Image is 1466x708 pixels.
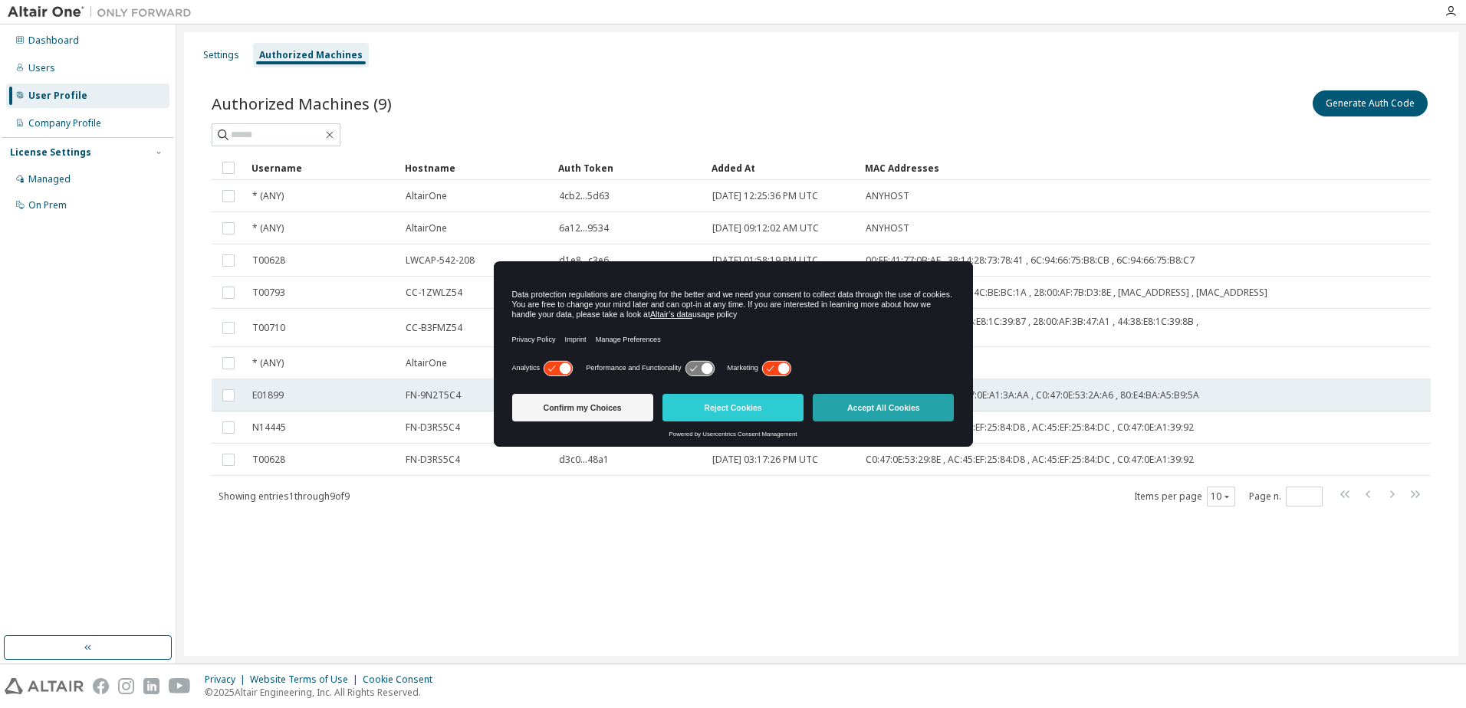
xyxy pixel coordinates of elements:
span: CC-1ZWLZ54 [406,287,462,299]
span: [DATE] 03:17:26 PM UTC [712,454,818,466]
span: T00793 [252,287,285,299]
div: Auth Token [558,156,699,180]
div: Privacy [205,674,250,686]
div: User Profile [28,90,87,102]
span: 00:FF:41:77:0B:AE , 38:14:28:73:78:41 , 6C:94:66:75:B8:CB , 6C:94:66:75:B8:C7 [866,254,1195,267]
div: Users [28,62,55,74]
div: Website Terms of Use [250,674,363,686]
div: License Settings [10,146,91,159]
span: * (ANY) [252,190,284,202]
span: [DATE] 12:25:36 PM UTC [712,190,818,202]
span: AltairOne [406,190,447,202]
span: E0:8F:4C:BE:BC:16 , E0:8F:4C:BE:BC:1A , 28:00:AF:7B:D3:8E , [MAC_ADDRESS] , [MAC_ADDRESS] [866,287,1267,299]
span: Authorized Machines (9) [212,93,392,114]
p: © 2025 Altair Engineering, Inc. All Rights Reserved. [205,686,442,699]
img: instagram.svg [118,678,134,694]
span: 80:E4:BA:A5:B9:5E , C0:47:0E:A1:3A:AA , C0:47:0E:53:2A:A6 , 80:E4:BA:A5:B9:5A [866,389,1199,402]
span: d1e8...c3e6 [559,254,609,267]
img: Altair One [8,5,199,20]
span: FN-9N2T5C4 [406,389,461,402]
span: CC-B3FMZ54 [406,322,462,334]
span: T00710 [252,322,285,334]
button: 10 [1211,490,1231,503]
img: youtube.svg [169,678,191,694]
div: Settings [203,49,239,61]
span: N14445 [252,421,286,434]
div: MAC Addresses [865,156,1270,180]
button: Generate Auth Code [1313,90,1428,116]
div: Username [251,156,393,180]
div: On Prem [28,199,67,211]
span: 28:00:AF:7B:12:B0 , 44:38:E8:1C:39:87 , 28:00:AF:3B:47:A1 , 44:38:E8:1C:39:8B , [MAC_ADDRESS] [866,316,1269,340]
span: AltairOne [406,357,447,369]
span: Items per page [1134,487,1235,506]
span: ANYHOST [866,190,909,202]
span: AltairOne [406,222,447,234]
span: E01899 [252,389,284,402]
div: Cookie Consent [363,674,442,686]
img: facebook.svg [93,678,109,694]
span: [DATE] 01:58:19 PM UTC [712,254,818,267]
span: [DATE] 09:12:02 AM UTC [712,222,819,234]
span: ANYHOST [866,222,909,234]
span: Showing entries 1 through 9 of 9 [219,490,350,503]
span: FN-D3RS5C4 [406,421,460,434]
span: T00628 [252,454,285,466]
span: FN-D3RS5C4 [406,454,460,466]
span: 6a12...9534 [559,222,609,234]
span: T00628 [252,254,285,267]
span: C0:47:0E:53:29:8E , AC:45:EF:25:84:D8 , AC:45:EF:25:84:DC , C0:47:0E:A1:39:92 [866,421,1194,434]
img: linkedin.svg [143,678,159,694]
span: d3c0...48a1 [559,454,609,466]
span: * (ANY) [252,357,284,369]
span: LWCAP-542-208 [406,254,475,267]
div: Hostname [405,156,546,180]
img: altair_logo.svg [5,678,84,694]
span: 4cb2...5d63 [559,190,610,202]
div: Company Profile [28,117,101,129]
div: Added At [712,156,853,180]
div: Managed [28,173,71,185]
span: C0:47:0E:53:29:8E , AC:45:EF:25:84:D8 , AC:45:EF:25:84:DC , C0:47:0E:A1:39:92 [866,454,1194,466]
div: Dashboard [28,34,79,47]
div: Authorized Machines [259,49,363,61]
span: * (ANY) [252,222,284,234]
span: Page n. [1249,487,1323,506]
